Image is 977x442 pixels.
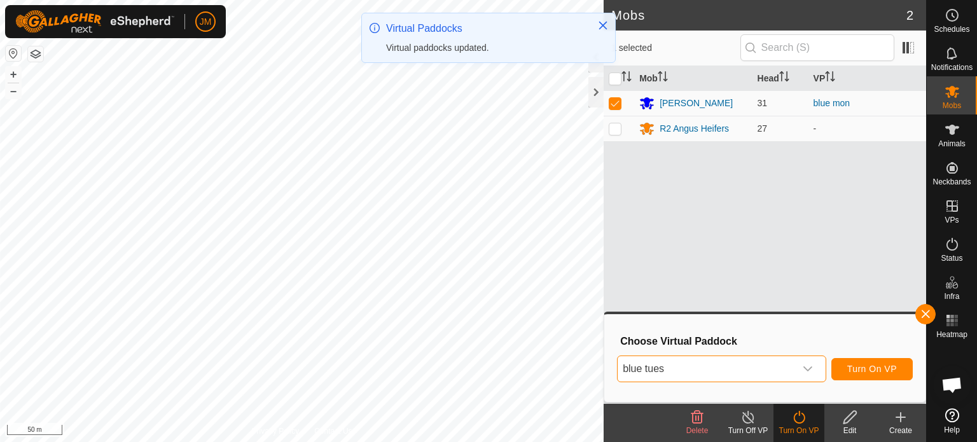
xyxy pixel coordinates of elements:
span: Delete [686,426,709,435]
div: R2 Angus Heifers [660,122,729,135]
th: VP [808,66,926,91]
div: [PERSON_NAME] [660,97,733,110]
p-sorticon: Activate to sort [658,73,668,83]
span: 27 [758,123,768,134]
img: Gallagher Logo [15,10,174,33]
button: + [6,67,21,82]
span: Status [941,254,962,262]
p-sorticon: Activate to sort [825,73,835,83]
button: Close [594,17,612,34]
p-sorticon: Activate to sort [779,73,789,83]
span: blue tues [618,356,795,382]
div: Edit [824,425,875,436]
div: Open chat [933,366,971,404]
button: Turn On VP [831,358,913,380]
span: 2 [906,6,913,25]
span: VPs [945,216,959,224]
th: Head [752,66,808,91]
div: Turn Off VP [723,425,773,436]
a: Contact Us [314,425,352,437]
span: Help [944,426,960,434]
span: Mobs [943,102,961,109]
span: Notifications [931,64,973,71]
a: Help [927,403,977,439]
span: Turn On VP [847,364,897,374]
span: Infra [944,293,959,300]
span: JM [200,15,212,29]
button: Map Layers [28,46,43,62]
span: Neckbands [932,178,971,186]
td: - [808,116,926,141]
button: Reset Map [6,46,21,61]
h2: Mobs [611,8,906,23]
h3: Choose Virtual Paddock [620,335,913,347]
span: Schedules [934,25,969,33]
span: 1 selected [611,41,740,55]
button: – [6,83,21,99]
div: Virtual Paddocks [386,21,585,36]
span: Heatmap [936,331,967,338]
div: dropdown trigger [795,356,821,382]
div: Turn On VP [773,425,824,436]
div: Virtual paddocks updated. [386,41,585,55]
input: Search (S) [740,34,894,61]
div: Create [875,425,926,436]
th: Mob [634,66,752,91]
span: 31 [758,98,768,108]
a: blue mon [814,98,850,108]
a: Privacy Policy [252,425,300,437]
p-sorticon: Activate to sort [621,73,632,83]
span: Animals [938,140,966,148]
